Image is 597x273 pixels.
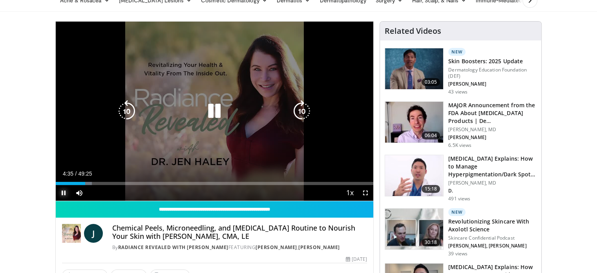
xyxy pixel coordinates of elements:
[448,188,537,194] p: D.
[448,180,537,186] p: [PERSON_NAME], MD
[422,78,440,86] span: 03:05
[448,57,537,65] h3: Skin Boosters: 2025 Update
[346,256,367,263] div: [DATE]
[56,22,374,201] video-js: Video Player
[112,244,367,251] div: By FEATURING ,
[448,126,537,133] p: [PERSON_NAME], MD
[448,142,471,148] p: 6.5K views
[448,196,470,202] p: 491 views
[448,48,466,56] p: New
[62,224,81,243] img: Radiance Revealed with Dr. Jen Haley
[358,185,373,201] button: Fullscreen
[448,67,537,79] p: Dermatology Education Foundation (DEF)
[385,209,443,249] img: cf12e609-7d23-4524-9f23-a945e9ea013e.150x105_q85_crop-smart_upscale.jpg
[56,185,71,201] button: Pause
[448,208,466,216] p: New
[385,48,443,89] img: 5d8405b0-0c3f-45ed-8b2f-ed15b0244802.150x105_q85_crop-smart_upscale.jpg
[422,238,440,246] span: 30:18
[112,224,367,241] h4: Chemical Peels, Microneedling, and [MEDICAL_DATA] Routine to Nourish Your Skin with [PERSON_NAME]...
[448,81,537,87] p: [PERSON_NAME]
[385,101,537,148] a: 06:04 MAJOR Announcement from the FDA About [MEDICAL_DATA] Products | De… [PERSON_NAME], MD [PERS...
[298,244,340,251] a: [PERSON_NAME]
[448,251,467,257] p: 39 views
[342,185,358,201] button: Playback Rate
[385,48,537,95] a: 03:05 New Skin Boosters: 2025 Update Dermatology Education Foundation (DEF) [PERSON_NAME] 43 views
[118,244,228,251] a: Radiance Revealed with [PERSON_NAME]
[78,170,92,177] span: 49:25
[422,132,440,139] span: 06:04
[385,102,443,143] img: b8d0b268-5ea7-42fe-a1b9-7495ab263df8.150x105_q85_crop-smart_upscale.jpg
[448,134,537,141] p: [PERSON_NAME]
[71,185,87,201] button: Mute
[448,218,537,233] h3: Revolutionizing Skincare With Axolotl Science
[56,182,374,185] div: Progress Bar
[448,101,537,125] h3: MAJOR Announcement from the FDA About [MEDICAL_DATA] Products | De…
[63,170,73,177] span: 4:35
[448,155,537,178] h3: [MEDICAL_DATA] Explains: How to Manage Hyperpigmentation/Dark Spots o…
[385,208,537,257] a: 30:18 New Revolutionizing Skincare With Axolotl Science Skincare Confidential Podcast [PERSON_NAM...
[448,235,537,241] p: Skincare Confidential Podcast
[84,224,103,243] a: J
[422,185,440,193] span: 15:18
[385,155,537,202] a: 15:18 [MEDICAL_DATA] Explains: How to Manage Hyperpigmentation/Dark Spots o… [PERSON_NAME], MD D....
[448,243,537,249] p: [PERSON_NAME], [PERSON_NAME]
[448,89,467,95] p: 43 views
[385,26,441,36] h4: Related Videos
[256,244,297,251] a: [PERSON_NAME]
[75,170,77,177] span: /
[385,155,443,196] img: e1503c37-a13a-4aad-9ea8-1e9b5ff728e6.150x105_q85_crop-smart_upscale.jpg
